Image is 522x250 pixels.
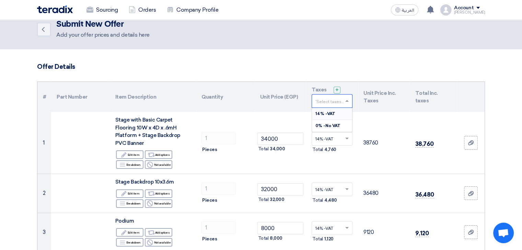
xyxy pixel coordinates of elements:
[257,133,304,145] input: Unit Price
[315,111,335,116] span: 14% -VAT
[37,112,51,174] td: 1
[258,146,269,152] span: Total
[145,189,172,198] div: Add options
[358,82,410,112] th: Unit Price Inc. Taxes
[270,196,284,203] span: 32,000
[324,146,336,153] span: 4,760
[145,228,172,237] div: Add options
[415,230,429,237] span: 9,120
[335,87,339,93] span: +
[116,238,143,247] div: Breakdown
[37,82,51,112] th: #
[81,2,123,17] a: Sourcing
[312,236,323,242] span: Total
[115,179,174,185] span: Stage Backdrop 10x3.6m
[358,112,410,174] td: 38760
[257,222,304,234] input: Unit Price
[493,223,514,243] a: Open chat
[115,117,180,146] span: Stage with Basic Carpet Flooring 10W x 4D x .6mH Platform + Stage Backdrop PVC Banner
[201,132,236,144] input: RFQ_STEP1.ITEMS.2.AMOUNT_TITLE
[415,140,434,148] span: 38,760
[312,132,352,146] ng-select: VAT
[202,197,217,204] span: Pieces
[202,146,217,153] span: Pieces
[116,228,143,237] div: Edit item
[115,218,134,224] span: Podium
[258,235,269,242] span: Total
[37,63,485,71] h3: Offer Details
[116,189,143,198] div: Edit item
[37,174,51,213] td: 2
[201,183,236,195] input: RFQ_STEP1.ITEMS.2.AMOUNT_TITLE
[270,235,282,242] span: 8,000
[196,82,255,112] th: Quantity
[312,221,352,235] ng-select: VAT
[145,238,172,247] div: Not available
[454,5,474,11] div: Account
[161,2,224,17] a: Company Profile
[255,82,306,112] th: Unit Price (EGP)
[402,8,414,13] span: العربية
[116,160,143,169] div: Breakdown
[123,2,161,17] a: Orders
[116,150,143,159] div: Edit item
[440,4,451,15] img: profile_test.png
[56,31,150,39] div: Add your offer prices and details here
[257,183,304,196] input: Unit Price
[270,146,285,152] span: 34,000
[145,160,172,169] div: Not available
[312,146,323,153] span: Total
[116,199,143,208] div: Breakdown
[201,221,236,234] input: RFQ_STEP1.ITEMS.2.AMOUNT_TITLE
[145,150,172,159] div: Add options
[358,174,410,213] td: 36480
[415,191,434,198] span: 36,480
[324,197,337,204] span: 4,480
[454,11,485,14] div: [PERSON_NAME]
[306,82,358,112] th: Taxes
[315,123,340,128] span: 0% -No VAT
[312,183,352,196] ng-select: VAT
[37,5,73,13] img: Teradix logo
[202,236,217,242] span: Pieces
[410,82,457,112] th: Total Inc. taxes
[51,82,110,112] th: Part Number
[56,20,150,29] h2: Submit New Offer
[324,236,334,242] span: 1,120
[258,196,269,203] span: Total
[145,199,172,208] div: Not available
[312,197,323,204] span: Total
[391,4,418,15] button: العربية
[110,82,196,112] th: Item Description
